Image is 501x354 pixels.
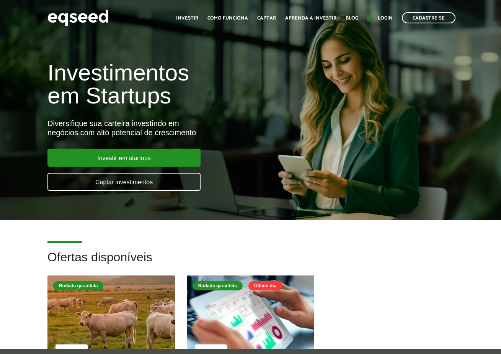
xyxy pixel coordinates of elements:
[47,149,201,167] a: Investir em startups
[176,16,198,21] a: Investir
[47,8,109,28] img: EqSeed
[248,281,282,290] div: Último dia
[207,16,248,21] a: Como funciona
[47,173,201,191] a: Captar investimentos
[285,16,336,21] a: Aprenda a investir
[378,16,393,21] a: Login
[193,281,243,290] div: Rodada garantida
[257,16,276,21] a: Captar
[47,251,454,275] h2: Ofertas disponíveis
[47,119,287,137] div: Diversifique sua carteira investindo em negócios com alto potencial de crescimento
[47,61,287,107] h1: Investimentos em Startups
[53,281,103,290] div: Rodada garantida
[402,12,455,23] a: Cadastre-se
[346,16,358,21] a: Blog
